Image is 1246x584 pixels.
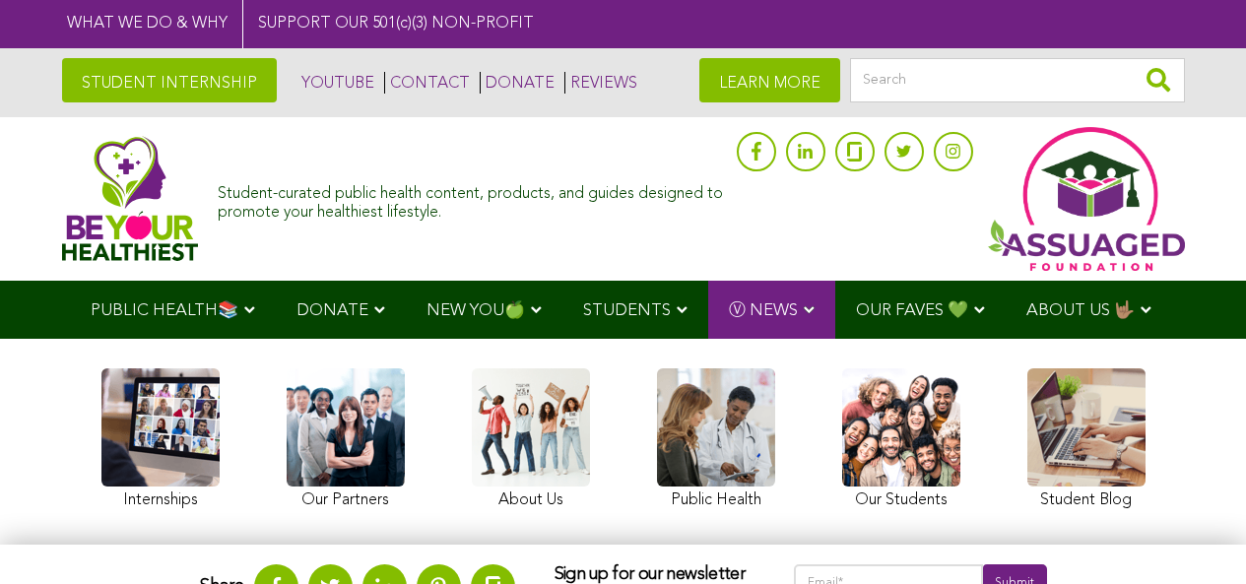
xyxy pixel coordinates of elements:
[296,72,374,94] a: YOUTUBE
[850,58,1185,102] input: Search
[988,127,1185,271] img: Assuaged App
[480,72,555,94] a: DONATE
[62,58,277,102] a: STUDENT INTERNSHIP
[729,302,798,319] span: Ⓥ NEWS
[1026,302,1135,319] span: ABOUT US 🤟🏽
[583,302,671,319] span: STUDENTS
[62,136,199,261] img: Assuaged
[62,281,1185,339] div: Navigation Menu
[384,72,470,94] a: CONTACT
[847,142,861,162] img: glassdoor
[1148,489,1246,584] iframe: Chat Widget
[91,302,238,319] span: PUBLIC HEALTH📚
[856,302,968,319] span: OUR FAVES 💚
[564,72,637,94] a: REVIEWS
[426,302,525,319] span: NEW YOU🍏
[218,175,726,223] div: Student-curated public health content, products, and guides designed to promote your healthiest l...
[699,58,840,102] a: LEARN MORE
[296,302,368,319] span: DONATE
